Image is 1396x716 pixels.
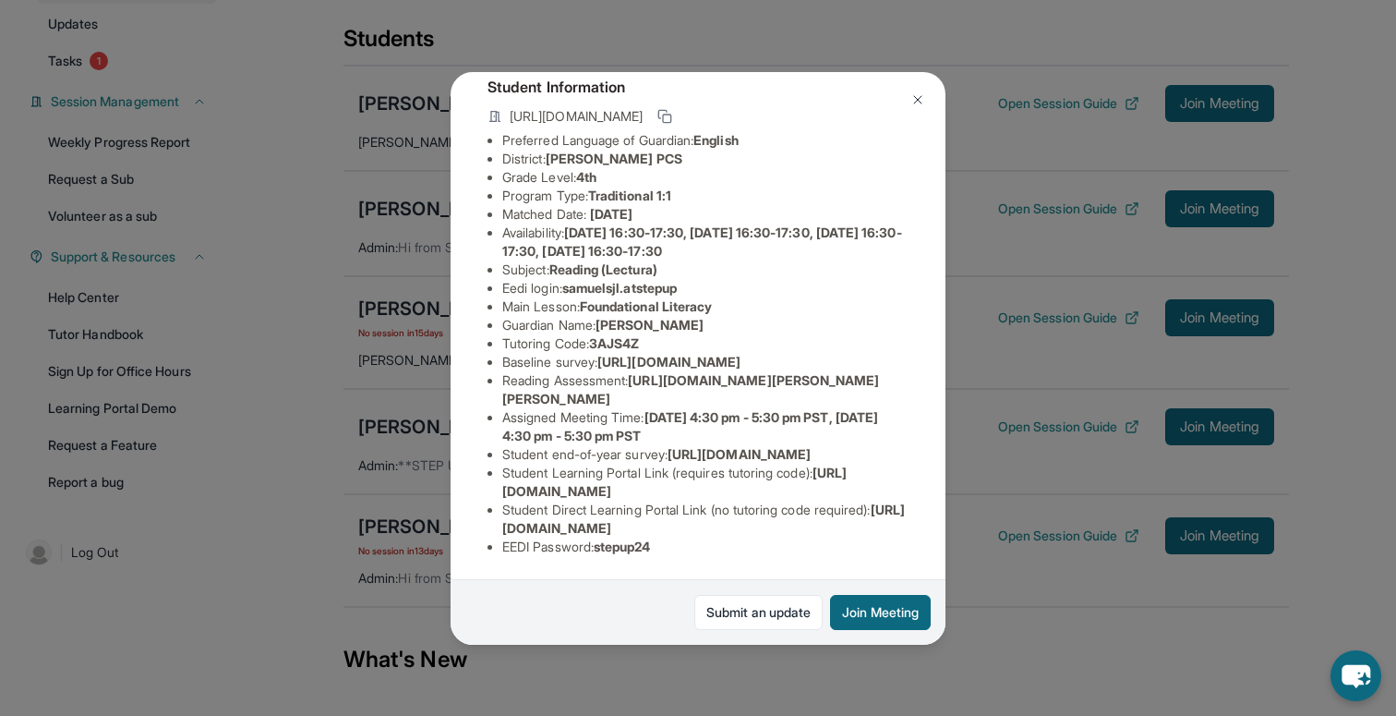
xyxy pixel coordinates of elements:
li: Guardian Name : [502,316,909,334]
li: EEDI Password : [502,538,909,556]
span: 3AJS4Z [589,335,639,351]
span: [PERSON_NAME] [596,317,704,333]
li: Availability: [502,224,909,261]
a: Submit an update [694,595,823,630]
span: [URL][DOMAIN_NAME][PERSON_NAME][PERSON_NAME] [502,372,880,407]
button: chat-button [1330,650,1381,701]
li: Reading Assessment : [502,371,909,408]
span: English [693,132,739,148]
span: Foundational Literacy [580,298,712,314]
span: 4th [576,169,596,185]
li: Baseline survey : [502,353,909,371]
span: [URL][DOMAIN_NAME] [668,446,811,462]
span: samuelsjl.atstepup [562,280,677,296]
li: Tutoring Code : [502,334,909,353]
span: [DATE] 4:30 pm - 5:30 pm PST, [DATE] 4:30 pm - 5:30 pm PST [502,409,878,443]
img: Close Icon [910,92,925,107]
li: Grade Level: [502,168,909,187]
span: [URL][DOMAIN_NAME] [597,354,740,370]
li: Assigned Meeting Time : [502,408,909,445]
span: [PERSON_NAME] PCS [546,151,682,166]
span: [DATE] 16:30-17:30, [DATE] 16:30-17:30, [DATE] 16:30-17:30, [DATE] 16:30-17:30 [502,225,902,259]
button: Copy link [654,105,676,127]
li: Student Learning Portal Link (requires tutoring code) : [502,464,909,501]
span: Reading (Lectura) [549,261,657,277]
li: Program Type: [502,187,909,205]
li: Subject : [502,261,909,279]
span: [URL][DOMAIN_NAME] [510,107,643,126]
span: [DATE] [590,206,632,222]
h4: Student Information [487,76,909,98]
span: stepup24 [594,539,651,554]
span: Traditional 1:1 [588,188,671,203]
li: District: [502,150,909,168]
li: Matched Date: [502,205,909,224]
li: Main Lesson : [502,297,909,316]
li: Student Direct Learning Portal Link (no tutoring code required) : [502,501,909,538]
button: Join Meeting [830,595,931,630]
li: Preferred Language of Guardian: [502,131,909,150]
li: Student end-of-year survey : [502,445,909,464]
li: Eedi login : [502,279,909,297]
